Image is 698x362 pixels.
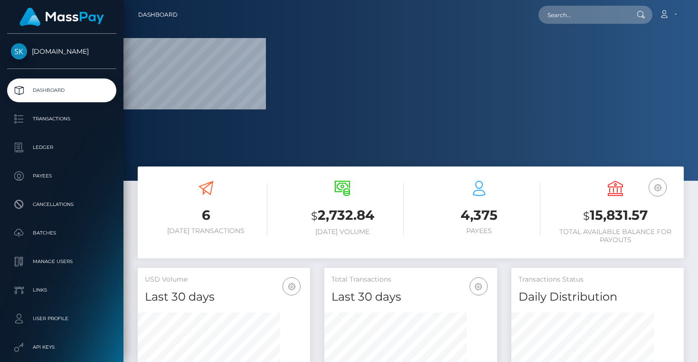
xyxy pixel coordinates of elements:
h4: Last 30 days [331,289,490,305]
h4: Last 30 days [145,289,303,305]
a: Batches [7,221,116,245]
a: API Keys [7,335,116,359]
h5: USD Volume [145,275,303,284]
img: MassPay Logo [19,8,104,26]
h4: Daily Distribution [519,289,677,305]
a: Manage Users [7,250,116,274]
h6: Total Available Balance for Payouts [555,228,677,244]
p: Payees [11,169,113,183]
p: Cancellations [11,197,113,212]
h3: 4,375 [418,206,540,225]
small: $ [583,209,590,223]
a: Dashboard [7,78,116,102]
a: Cancellations [7,193,116,216]
p: API Keys [11,340,113,354]
h6: Payees [418,227,540,235]
h3: 2,732.84 [282,206,404,225]
h6: [DATE] Transactions [145,227,267,235]
a: User Profile [7,307,116,331]
small: $ [311,209,318,223]
h6: [DATE] Volume [282,228,404,236]
h3: 6 [145,206,267,225]
p: Ledger [11,140,113,155]
a: Transactions [7,107,116,131]
a: Ledger [7,136,116,159]
p: Manage Users [11,254,113,269]
h3: 15,831.57 [555,206,677,225]
a: Links [7,278,116,302]
input: Search... [538,6,628,24]
a: Payees [7,164,116,188]
p: Links [11,283,113,297]
h5: Transactions Status [519,275,677,284]
span: [DOMAIN_NAME] [7,47,116,56]
p: Transactions [11,112,113,126]
p: User Profile [11,312,113,326]
p: Dashboard [11,83,113,98]
h5: Total Transactions [331,275,490,284]
p: Batches [11,226,113,240]
a: Dashboard [138,5,178,25]
img: Skin.Land [11,43,27,59]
